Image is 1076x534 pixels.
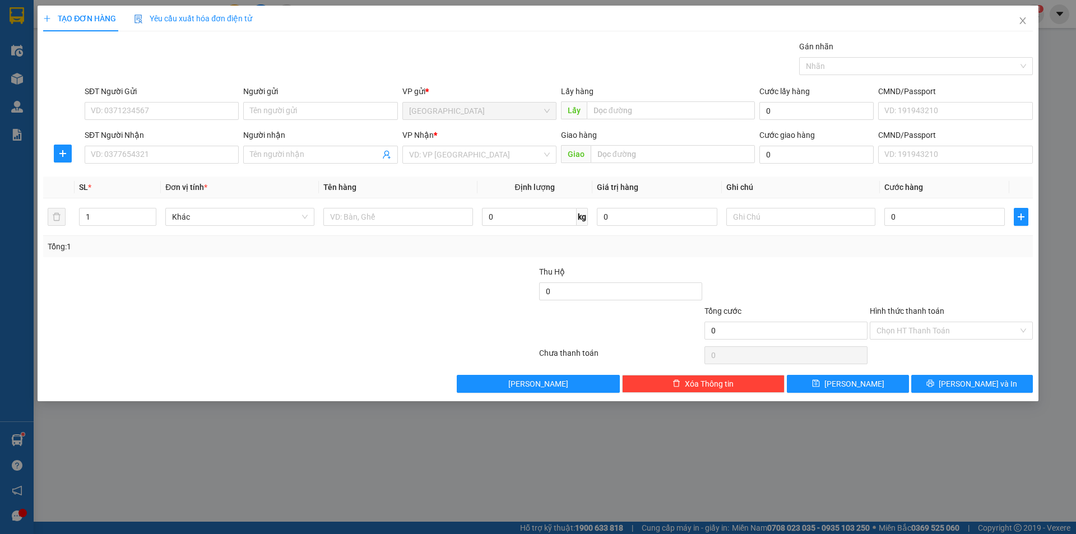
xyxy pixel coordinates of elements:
span: SL [79,183,88,192]
span: save [812,379,820,388]
span: Xóa Thông tin [685,378,734,390]
span: Định lượng [515,183,555,192]
button: plus [54,145,72,162]
button: save[PERSON_NAME] [787,375,908,393]
span: Thu Hộ [539,267,565,276]
span: plus [43,15,51,22]
span: Giao hàng [561,131,597,140]
input: Dọc đường [587,101,755,119]
div: SĐT Người Gửi [85,85,239,97]
span: kg [577,208,588,226]
div: VP gửi [402,85,556,97]
input: VD: Bàn, Ghế [323,208,472,226]
button: plus [1014,208,1028,226]
span: [PERSON_NAME] [824,378,884,390]
div: Chưa thanh toán [538,347,703,366]
span: Tên hàng [323,183,356,192]
span: Cước hàng [884,183,923,192]
span: close [1018,16,1027,25]
button: deleteXóa Thông tin [622,375,785,393]
span: Lấy [561,101,587,119]
div: Tổng: 1 [48,240,415,253]
span: plus [54,149,71,158]
input: Cước giao hàng [759,146,874,164]
span: user-add [382,150,391,159]
input: Dọc đường [591,145,755,163]
span: Yêu cầu xuất hóa đơn điện tử [134,14,252,23]
span: VP Nhận [402,131,434,140]
span: Giao [561,145,591,163]
button: Close [1007,6,1038,37]
span: Đà Lạt [409,103,550,119]
span: TẠO ĐƠN HÀNG [43,14,116,23]
div: CMND/Passport [878,85,1032,97]
button: delete [48,208,66,226]
span: Đơn vị tính [165,183,207,192]
div: Người nhận [243,129,397,141]
input: Cước lấy hàng [759,102,874,120]
div: CMND/Passport [878,129,1032,141]
span: Lấy hàng [561,87,593,96]
input: Ghi Chú [726,208,875,226]
span: delete [672,379,680,388]
span: Tổng cước [704,307,741,315]
div: SĐT Người Nhận [85,129,239,141]
div: Người gửi [243,85,397,97]
span: plus [1014,212,1028,221]
img: icon [134,15,143,24]
label: Hình thức thanh toán [870,307,944,315]
span: [PERSON_NAME] [508,378,568,390]
label: Gán nhãn [799,42,833,51]
input: 0 [597,208,717,226]
span: Khác [172,208,308,225]
label: Cước lấy hàng [759,87,810,96]
span: Giá trị hàng [597,183,638,192]
button: printer[PERSON_NAME] và In [911,375,1033,393]
th: Ghi chú [722,177,880,198]
span: [PERSON_NAME] và In [939,378,1017,390]
span: printer [926,379,934,388]
button: [PERSON_NAME] [457,375,620,393]
label: Cước giao hàng [759,131,815,140]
